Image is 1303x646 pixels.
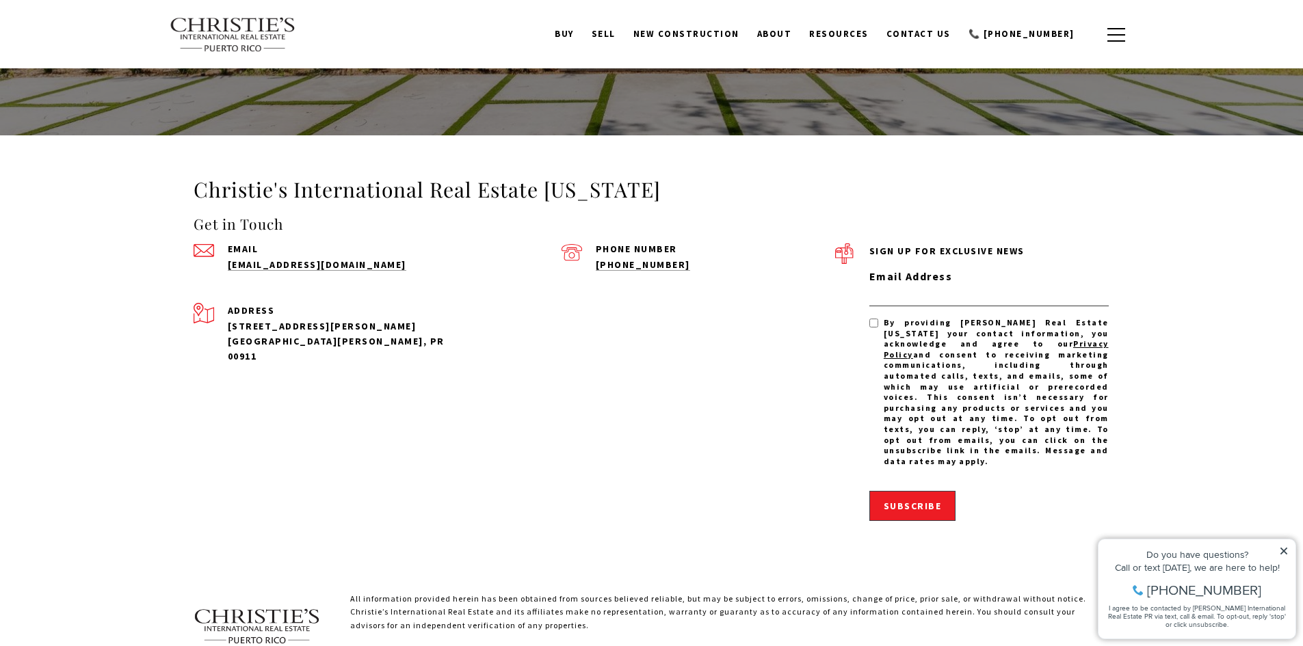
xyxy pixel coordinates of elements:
[228,258,406,271] a: send an email to admin@cirepr.com
[1098,15,1134,55] button: button
[14,31,198,40] div: Do you have questions?
[56,64,170,78] span: [PHONE_NUMBER]
[748,21,801,47] a: About
[884,500,942,512] span: Subscribe
[228,335,445,362] span: [GEOGRAPHIC_DATA][PERSON_NAME], PR 00911
[583,21,624,47] a: SELL
[14,44,198,53] div: Call or text [DATE], we are here to help!
[960,21,1083,47] a: call 9393373000
[869,491,956,521] button: Subscribe
[17,84,195,110] span: I agree to be contacted by [PERSON_NAME] International Real Estate PR via text, call & email. To ...
[869,319,878,327] input: By providing Christie's Real Estate Puerto Rico your contact information, you acknowledge and agr...
[869,268,1109,286] label: Email Address
[869,243,1109,258] p: Sign up for exclusive news
[969,28,1075,40] span: 📞 [PHONE_NUMBER]
[546,21,583,47] a: BUY
[194,176,1110,203] h3: Christie's International Real Estate [US_STATE]
[624,21,748,47] a: New Construction
[886,28,951,40] span: Contact Us
[884,338,1109,360] a: Privacy Policy - open in a new tab
[350,592,1110,645] p: All information provided herein has been obtained from sources believed reliable, but may be subj...
[596,258,690,271] a: call (939) 337-3000
[596,244,835,254] p: Phone Number
[633,28,739,40] span: New Construction
[170,17,297,53] img: Christie's International Real Estate text transparent background
[228,319,467,334] div: [STREET_ADDRESS][PERSON_NAME]
[194,213,835,235] h4: Get in Touch
[228,303,467,318] p: Address
[800,21,878,47] a: Resources
[884,317,1109,466] span: By providing [PERSON_NAME] Real Estate [US_STATE] your contact information, you acknowledge and a...
[228,244,467,254] p: Email
[1083,27,1098,42] a: search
